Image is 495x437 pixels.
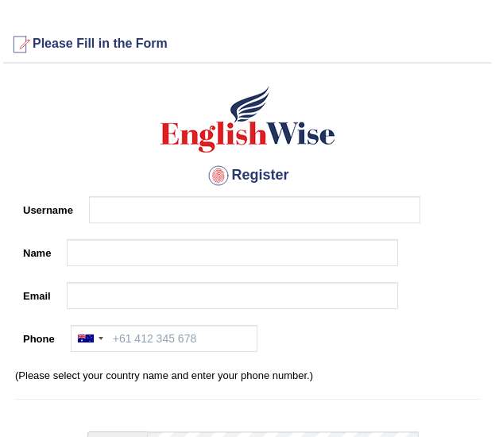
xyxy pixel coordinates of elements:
img: Logo of English Wise create a new account for intelligent practice with AI [157,83,338,155]
h3: Please Fill in the Form [7,32,488,57]
h4: Register [15,163,480,188]
label: Name [15,239,59,261]
p: (Please select your country name and enter your phone number.) [15,368,480,383]
label: Username [15,196,81,218]
label: Phone [15,325,63,346]
label: Email [15,282,59,304]
input: +61 412 345 678 [71,325,257,352]
div: Australia: +61 [72,326,108,351]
